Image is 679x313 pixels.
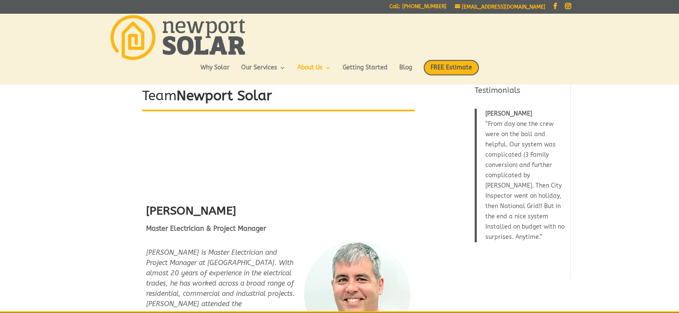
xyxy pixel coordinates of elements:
[475,85,565,100] h4: Testimonials
[142,86,415,110] h1: Team
[455,4,545,10] a: [EMAIL_ADDRESS][DOMAIN_NAME]
[111,15,245,60] img: Newport Solar | Solar Energy Optimized.
[200,65,230,79] a: Why Solar
[485,120,565,241] span: From day one the crew were on the ball and helpful. Our system was complicated (3 Family conversi...
[241,65,286,79] a: Our Services
[399,65,412,79] a: Blog
[485,110,532,117] span: [PERSON_NAME]
[146,224,266,233] strong: Master Electrician & Project Manager
[424,60,479,75] span: FREE Estimate
[343,65,388,79] a: Getting Started
[146,204,236,218] strong: [PERSON_NAME]
[297,65,331,79] a: About Us
[176,88,272,104] strong: Newport Solar
[424,60,479,84] a: FREE Estimate
[389,4,446,13] a: Call: [PHONE_NUMBER]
